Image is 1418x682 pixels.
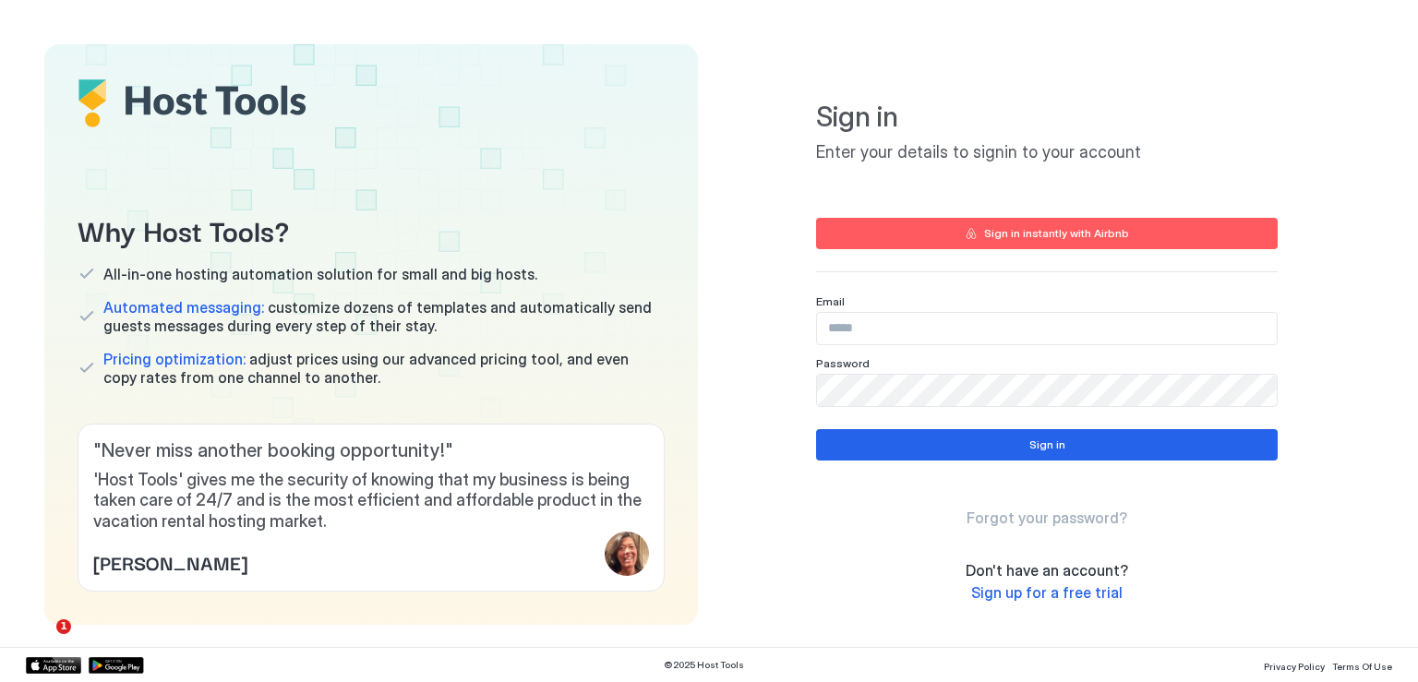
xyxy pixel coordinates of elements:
[93,439,649,462] span: " Never miss another booking opportunity! "
[605,532,649,576] div: profile
[1332,661,1392,672] span: Terms Of Use
[816,142,1278,163] span: Enter your details to signin to your account
[967,509,1127,527] span: Forgot your password?
[971,583,1123,603] a: Sign up for a free trial
[56,619,71,634] span: 1
[816,429,1278,461] button: Sign in
[816,294,845,308] span: Email
[817,313,1277,344] input: Input Field
[817,375,1277,406] input: Input Field
[103,298,264,317] span: Automated messaging:
[89,657,144,674] a: Google Play Store
[816,100,1278,135] span: Sign in
[93,548,247,576] span: [PERSON_NAME]
[103,298,665,335] span: customize dozens of templates and automatically send guests messages during every step of their s...
[1264,655,1325,675] a: Privacy Policy
[984,225,1129,242] div: Sign in instantly with Airbnb
[18,619,63,664] iframe: Intercom live chat
[103,350,246,368] span: Pricing optimization:
[1264,661,1325,672] span: Privacy Policy
[967,509,1127,528] a: Forgot your password?
[664,659,744,671] span: © 2025 Host Tools
[103,265,537,283] span: All-in-one hosting automation solution for small and big hosts.
[93,470,649,532] span: 'Host Tools' gives me the security of knowing that my business is being taken care of 24/7 and is...
[816,356,870,370] span: Password
[78,209,665,250] span: Why Host Tools?
[26,657,81,674] a: App Store
[966,561,1128,580] span: Don't have an account?
[103,350,665,387] span: adjust prices using our advanced pricing tool, and even copy rates from one channel to another.
[1332,655,1392,675] a: Terms Of Use
[816,218,1278,249] button: Sign in instantly with Airbnb
[971,583,1123,602] span: Sign up for a free trial
[1029,437,1065,453] div: Sign in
